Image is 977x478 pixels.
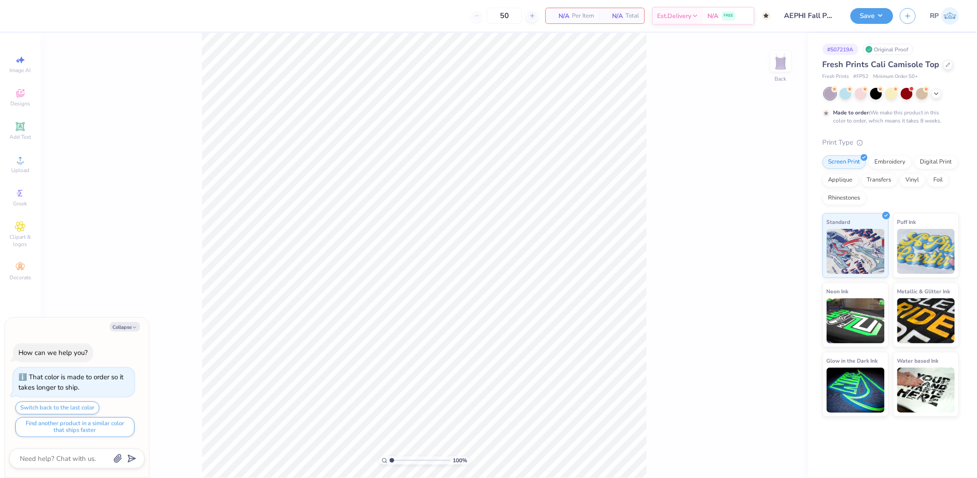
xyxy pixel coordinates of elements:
span: 100 % [453,456,467,464]
input: – – [487,8,522,24]
span: Greek [14,200,27,207]
div: Back [775,75,787,83]
div: We make this product in this color to order, which means it takes 8 weeks. [833,109,944,125]
button: Save [851,8,893,24]
span: Total [626,11,639,21]
img: Neon Ink [827,298,885,343]
div: Embroidery [869,155,912,169]
span: Standard [827,217,851,227]
span: Water based Ink [897,356,939,365]
div: Transfers [861,173,897,187]
img: Metallic & Glitter Ink [897,298,955,343]
span: Fresh Prints [823,73,849,81]
span: Neon Ink [827,287,849,296]
span: RP [930,11,939,21]
span: N/A [708,11,719,21]
div: Rhinestones [823,191,866,205]
span: N/A [551,11,569,21]
img: Back [772,52,790,70]
img: Glow in the Dark Ink [827,368,885,413]
div: Vinyl [900,173,925,187]
strong: Made to order: [833,109,871,116]
button: Switch back to the last color [15,401,99,414]
div: # 507219A [823,44,859,55]
input: Untitled Design [778,7,844,25]
button: Find another product in a similar color that ships faster [15,417,135,437]
span: Upload [11,167,29,174]
img: Rose Pineda [941,7,959,25]
span: Add Text [9,133,31,141]
span: FREE [724,13,734,19]
button: Collapse [110,322,140,332]
span: Clipart & logos [5,233,36,248]
span: Glow in the Dark Ink [827,356,878,365]
img: Puff Ink [897,229,955,274]
span: Metallic & Glitter Ink [897,287,950,296]
div: Applique [823,173,859,187]
img: Standard [827,229,885,274]
div: Screen Print [823,155,866,169]
span: Image AI [10,67,31,74]
div: How can we help you? [18,348,88,357]
span: Minimum Order: 50 + [873,73,918,81]
span: Puff Ink [897,217,916,227]
a: RP [930,7,959,25]
span: Est. Delivery [657,11,692,21]
span: # FP52 [854,73,869,81]
div: Foil [928,173,949,187]
span: Decorate [9,274,31,281]
div: Original Proof [863,44,914,55]
img: Water based Ink [897,368,955,413]
span: Per Item [572,11,594,21]
span: N/A [605,11,623,21]
div: That color is made to order so it takes longer to ship. [18,373,123,392]
div: Digital Print [914,155,958,169]
span: Fresh Prints Cali Camisole Top [823,59,940,70]
div: Print Type [823,137,959,148]
span: Designs [10,100,30,107]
